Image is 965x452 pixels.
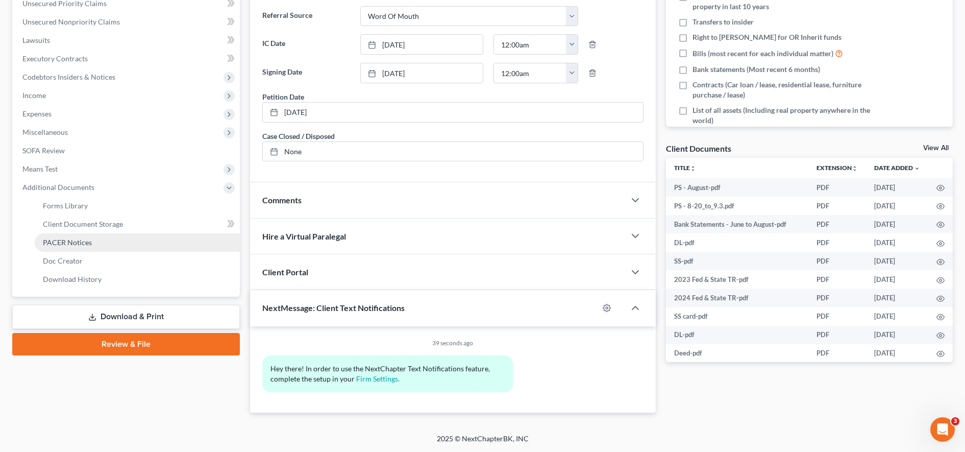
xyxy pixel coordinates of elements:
span: Income [22,91,46,100]
td: SS card-pdf [666,307,808,326]
span: Expenses [22,109,52,118]
a: Review & File [12,333,240,355]
span: List of all assets (Including real property anywhere in the world) [692,105,873,126]
a: Download & Print [12,305,240,329]
a: Client Document Storage [35,215,240,233]
td: Bank Statements - June to August-pdf [666,215,808,233]
a: [DATE] [361,63,483,83]
td: Deed-pdf [666,344,808,363]
div: 2025 © NextChapterBK, INC [192,434,774,452]
span: NextMessage: Client Text Notifications [262,303,405,313]
span: Doc Creator [43,256,83,265]
div: Petition Date [262,91,304,102]
a: Executory Contracts [14,50,240,68]
div: 39 seconds ago [262,339,644,347]
td: PDF [808,270,866,289]
td: PS - August-pdf [666,178,808,197]
td: [DATE] [866,233,928,252]
a: PACER Notices [35,233,240,252]
span: Hey there! In order to use the NextChapter Text Notifications feature, complete the setup in your [270,364,491,383]
span: Miscellaneous [22,128,68,136]
td: PDF [808,289,866,307]
i: unfold_more [852,165,858,172]
div: Client Documents [666,143,731,154]
a: Lawsuits [14,31,240,50]
span: PACER Notices [43,238,92,247]
input: -- : -- [494,63,566,83]
span: Codebtors Insiders & Notices [22,73,115,81]
i: expand_more [914,165,920,172]
a: Unsecured Nonpriority Claims [14,13,240,31]
label: Signing Date [257,63,355,83]
td: PDF [808,252,866,270]
span: 3 [951,417,959,425]
td: [DATE] [866,197,928,215]
td: [DATE] [866,270,928,289]
iframe: Intercom live chat [930,417,955,442]
span: Transfers to insider [692,17,754,27]
td: SS-pdf [666,252,808,270]
td: PDF [808,178,866,197]
a: Extensionunfold_more [816,164,858,172]
span: Unsecured Nonpriority Claims [22,17,120,26]
td: PDF [808,233,866,252]
span: Forms Library [43,201,88,210]
a: Firm Settings. [356,374,400,383]
a: Download History [35,270,240,289]
div: Case Closed / Disposed [262,131,335,141]
a: Date Added expand_more [874,164,920,172]
td: PDF [808,215,866,233]
span: Executory Contracts [22,54,88,63]
span: Additional Documents [22,183,94,192]
td: PDF [808,326,866,344]
label: IC Date [257,34,355,55]
td: [DATE] [866,307,928,326]
span: Means Test [22,164,58,173]
td: DL-pdf [666,233,808,252]
i: unfold_more [690,165,696,172]
a: Doc Creator [35,252,240,270]
a: [DATE] [263,103,643,122]
a: Titleunfold_more [674,164,696,172]
td: 2024 Fed & State TR-pdf [666,289,808,307]
span: Comments [262,195,302,205]
a: SOFA Review [14,141,240,160]
span: Client Portal [262,267,308,277]
span: Contracts (Car loan / lease, residential lease, furniture purchase / lease) [692,80,873,100]
span: Bank statements (Most recent 6 months) [692,64,820,75]
span: Client Document Storage [43,220,123,228]
td: PDF [808,344,866,363]
td: PDF [808,197,866,215]
td: [DATE] [866,215,928,233]
td: 2023 Fed & State TR-pdf [666,270,808,289]
span: Bills (most recent for each individual matter) [692,49,833,59]
span: Download History [43,275,102,283]
a: View All [923,145,949,152]
td: [DATE] [866,289,928,307]
input: -- : -- [494,35,566,54]
span: Lawsuits [22,36,50,44]
td: [DATE] [866,178,928,197]
a: None [263,142,643,161]
span: Right to [PERSON_NAME] for OR Inherit funds [692,32,842,42]
label: Referral Source [257,6,355,27]
a: [DATE] [361,35,483,54]
a: Forms Library [35,197,240,215]
span: Hire a Virtual Paralegal [262,231,346,241]
span: SOFA Review [22,146,65,155]
td: DL-pdf [666,326,808,344]
td: PS - 8-20_to_9.3.pdf [666,197,808,215]
td: [DATE] [866,326,928,344]
td: [DATE] [866,252,928,270]
td: [DATE] [866,344,928,363]
td: PDF [808,307,866,326]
